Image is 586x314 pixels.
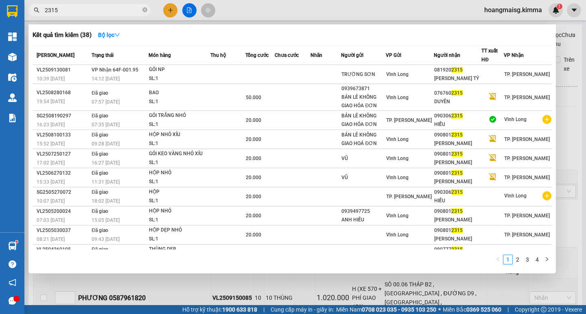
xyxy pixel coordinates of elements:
[451,247,463,252] span: 2315
[8,32,17,41] img: dashboard-icon
[386,213,409,219] span: Vĩnh Long
[149,120,210,129] div: SL: 1
[37,207,89,216] div: VL2505200024
[504,136,550,142] span: TP. [PERSON_NAME]
[451,189,463,195] span: 2315
[149,226,210,235] div: HỘP DẸP NHỎ
[149,65,210,74] div: GÓI NP
[434,139,481,148] div: [PERSON_NAME]
[434,178,481,186] div: [PERSON_NAME]
[341,84,385,93] div: 0939673871
[15,240,18,243] sup: 1
[149,89,210,97] div: BAO
[92,99,120,105] span: 07:57 [DATE]
[386,175,409,180] span: Vĩnh Long
[434,158,481,167] div: [PERSON_NAME]
[142,6,147,14] span: close-circle
[246,136,261,142] span: 20.000
[434,112,481,120] div: 090306
[341,216,385,224] div: ANH HIẾU
[513,255,523,264] li: 2
[341,173,385,182] div: VŨ
[504,232,550,238] span: TP. [PERSON_NAME]
[523,255,532,264] a: 3
[434,97,481,106] div: DUYÊN
[9,260,16,268] span: question-circle
[504,95,550,100] span: TP. [PERSON_NAME]
[37,198,65,204] span: 10:07 [DATE]
[503,255,513,264] li: 1
[37,236,65,242] span: 08:21 [DATE]
[92,151,108,157] span: Đã giao
[434,52,460,58] span: Người nhận
[92,141,120,147] span: 09:28 [DATE]
[386,156,409,161] span: Vĩnh Long
[493,255,503,264] button: left
[92,170,108,176] span: Đã giao
[149,52,171,58] span: Món hàng
[142,7,147,12] span: close-circle
[37,169,89,178] div: VL2506270132
[504,175,550,180] span: TP. [PERSON_NAME]
[523,255,532,264] li: 3
[386,194,432,199] span: TP. [PERSON_NAME]
[310,52,322,58] span: Nhãn
[92,90,108,96] span: Đã giao
[386,232,409,238] span: Vĩnh Long
[246,117,261,123] span: 20.000
[149,111,210,120] div: GÓI TRẮNG NHỎ
[451,227,463,233] span: 2315
[513,255,522,264] a: 2
[149,139,210,148] div: SL: 1
[92,247,108,252] span: Đã giao
[341,70,385,79] div: TRƯỜNG SƠN
[386,117,432,123] span: TP. [PERSON_NAME]
[434,66,481,74] div: 081920
[341,93,385,110] div: BÁN LẺ KHÔNG GIAO HÓA ĐƠN
[246,175,261,180] span: 20.000
[434,74,481,83] div: [PERSON_NAME] TỶ
[9,297,16,305] span: message
[434,207,481,216] div: 090801
[37,188,89,197] div: SG2505270072
[92,198,120,204] span: 18:02 [DATE]
[434,235,481,243] div: [PERSON_NAME]
[542,255,552,264] button: right
[149,97,210,106] div: SL: 1
[45,6,141,15] input: Tìm tên, số ĐT hoặc mã đơn
[532,255,542,264] li: 4
[8,114,17,122] img: solution-icon
[434,150,481,158] div: 090801
[92,52,114,58] span: Trạng thái
[386,52,401,58] span: VP Gửi
[37,99,65,104] span: 19:54 [DATE]
[37,141,65,147] span: 15:52 [DATE]
[246,194,261,199] span: 20.000
[37,112,89,120] div: SG2508190297
[37,122,65,128] span: 16:23 [DATE]
[92,76,120,82] span: 14:12 [DATE]
[7,5,17,17] img: logo-vxr
[37,89,89,97] div: VL2508280168
[92,122,120,128] span: 07:35 [DATE]
[246,232,261,238] span: 20.000
[386,71,409,77] span: Vĩnh Long
[8,93,17,102] img: warehouse-icon
[504,71,550,77] span: TP. [PERSON_NAME]
[37,160,65,166] span: 17:02 [DATE]
[149,158,210,167] div: SL: 1
[542,255,552,264] li: Next Page
[92,113,108,119] span: Đã giao
[149,216,210,225] div: SL: 1
[149,130,210,139] div: HỘP NHỎ XÍU
[504,193,527,199] span: Vĩnh Long
[542,191,551,200] span: plus-circle
[33,31,92,39] h3: Kết quả tìm kiếm ( 38 )
[246,95,261,100] span: 50.000
[37,179,65,185] span: 15:33 [DATE]
[149,178,210,186] div: SL: 1
[92,208,108,214] span: Đã giao
[451,151,463,157] span: 2315
[451,67,463,73] span: 2315
[504,213,550,219] span: TP. [PERSON_NAME]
